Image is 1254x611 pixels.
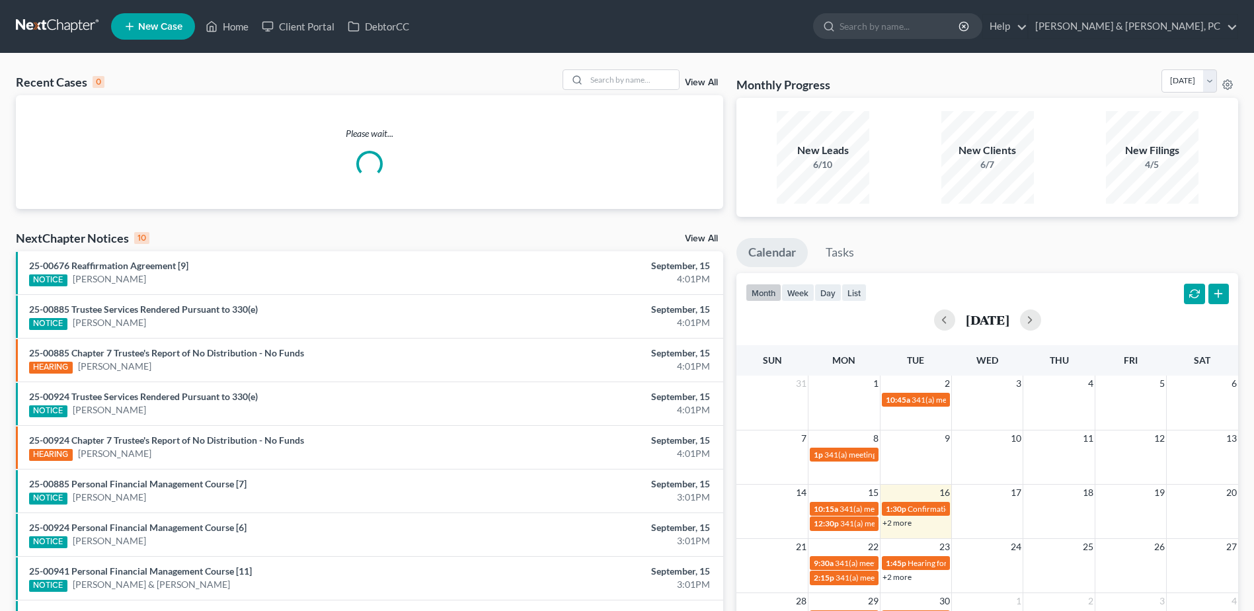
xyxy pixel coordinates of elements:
[908,504,1058,514] span: Confirmation hearing for [PERSON_NAME]
[16,74,104,90] div: Recent Cases
[492,360,710,373] div: 4:01PM
[800,430,808,446] span: 7
[29,478,247,489] a: 25-00885 Personal Financial Management Course [7]
[29,260,188,271] a: 25-00676 Reaffirmation Agreement [9]
[938,539,951,555] span: 23
[763,354,782,366] span: Sun
[492,303,710,316] div: September, 15
[795,376,808,391] span: 31
[586,70,679,89] input: Search by name...
[1009,485,1023,501] span: 17
[73,578,230,591] a: [PERSON_NAME] & [PERSON_NAME]
[795,593,808,609] span: 28
[795,485,808,501] span: 14
[78,360,151,373] a: [PERSON_NAME]
[938,593,951,609] span: 30
[835,558,962,568] span: 341(a) meeting for [PERSON_NAME]
[492,477,710,491] div: September, 15
[943,376,951,391] span: 2
[73,491,146,504] a: [PERSON_NAME]
[976,354,998,366] span: Wed
[886,395,910,405] span: 10:45a
[836,573,963,583] span: 341(a) meeting for [PERSON_NAME]
[814,558,834,568] span: 9:30a
[882,518,912,528] a: +2 more
[16,230,149,246] div: NextChapter Notices
[492,521,710,534] div: September, 15
[886,558,906,568] span: 1:45p
[1081,485,1095,501] span: 18
[29,449,73,461] div: HEARING
[1029,15,1237,38] a: [PERSON_NAME] & [PERSON_NAME], PC
[840,504,967,514] span: 341(a) meeting for [PERSON_NAME]
[1158,593,1166,609] span: 3
[492,316,710,329] div: 4:01PM
[814,518,839,528] span: 12:30p
[938,485,951,501] span: 16
[492,403,710,417] div: 4:01PM
[1081,430,1095,446] span: 11
[872,376,880,391] span: 1
[685,234,718,243] a: View All
[777,158,869,171] div: 6/10
[1081,539,1095,555] span: 25
[867,593,880,609] span: 29
[1009,430,1023,446] span: 10
[138,22,182,32] span: New Case
[29,274,67,286] div: NOTICE
[29,391,258,402] a: 25-00924 Trustee Services Rendered Pursuant to 330(e)
[29,522,247,533] a: 25-00924 Personal Financial Management Course [6]
[1106,143,1198,158] div: New Filings
[795,539,808,555] span: 21
[29,347,304,358] a: 25-00885 Chapter 7 Trustee's Report of No Distribution - No Funds
[912,395,1039,405] span: 341(a) meeting for [PERSON_NAME]
[1009,539,1023,555] span: 24
[29,580,67,592] div: NOTICE
[1153,539,1166,555] span: 26
[867,539,880,555] span: 22
[29,362,73,374] div: HEARING
[1015,593,1023,609] span: 1
[1124,354,1138,366] span: Fri
[824,450,952,460] span: 341(a) meeting for [PERSON_NAME]
[492,447,710,460] div: 4:01PM
[255,15,341,38] a: Client Portal
[73,534,146,548] a: [PERSON_NAME]
[983,15,1027,38] a: Help
[872,430,880,446] span: 8
[93,76,104,88] div: 0
[341,15,416,38] a: DebtorCC
[814,573,834,583] span: 2:15p
[746,284,781,302] button: month
[685,78,718,87] a: View All
[736,77,830,93] h3: Monthly Progress
[29,304,258,315] a: 25-00885 Trustee Services Rendered Pursuant to 330(e)
[73,316,146,329] a: [PERSON_NAME]
[781,284,814,302] button: week
[941,143,1034,158] div: New Clients
[867,485,880,501] span: 15
[29,493,67,505] div: NOTICE
[886,504,906,514] span: 1:30p
[814,450,823,460] span: 1p
[29,405,67,417] div: NOTICE
[134,232,149,244] div: 10
[840,14,960,38] input: Search by name...
[1230,376,1238,391] span: 6
[840,518,968,528] span: 341(a) meeting for [PERSON_NAME]
[492,578,710,591] div: 3:01PM
[29,434,304,446] a: 25-00924 Chapter 7 Trustee's Report of No Distribution - No Funds
[1106,158,1198,171] div: 4/5
[492,491,710,504] div: 3:01PM
[492,346,710,360] div: September, 15
[29,565,252,577] a: 25-00941 Personal Financial Management Course [11]
[736,238,808,267] a: Calendar
[29,318,67,330] div: NOTICE
[492,272,710,286] div: 4:01PM
[492,534,710,548] div: 3:01PM
[492,434,710,447] div: September, 15
[966,313,1009,327] h2: [DATE]
[1230,593,1238,609] span: 4
[1015,376,1023,391] span: 3
[1225,539,1238,555] span: 27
